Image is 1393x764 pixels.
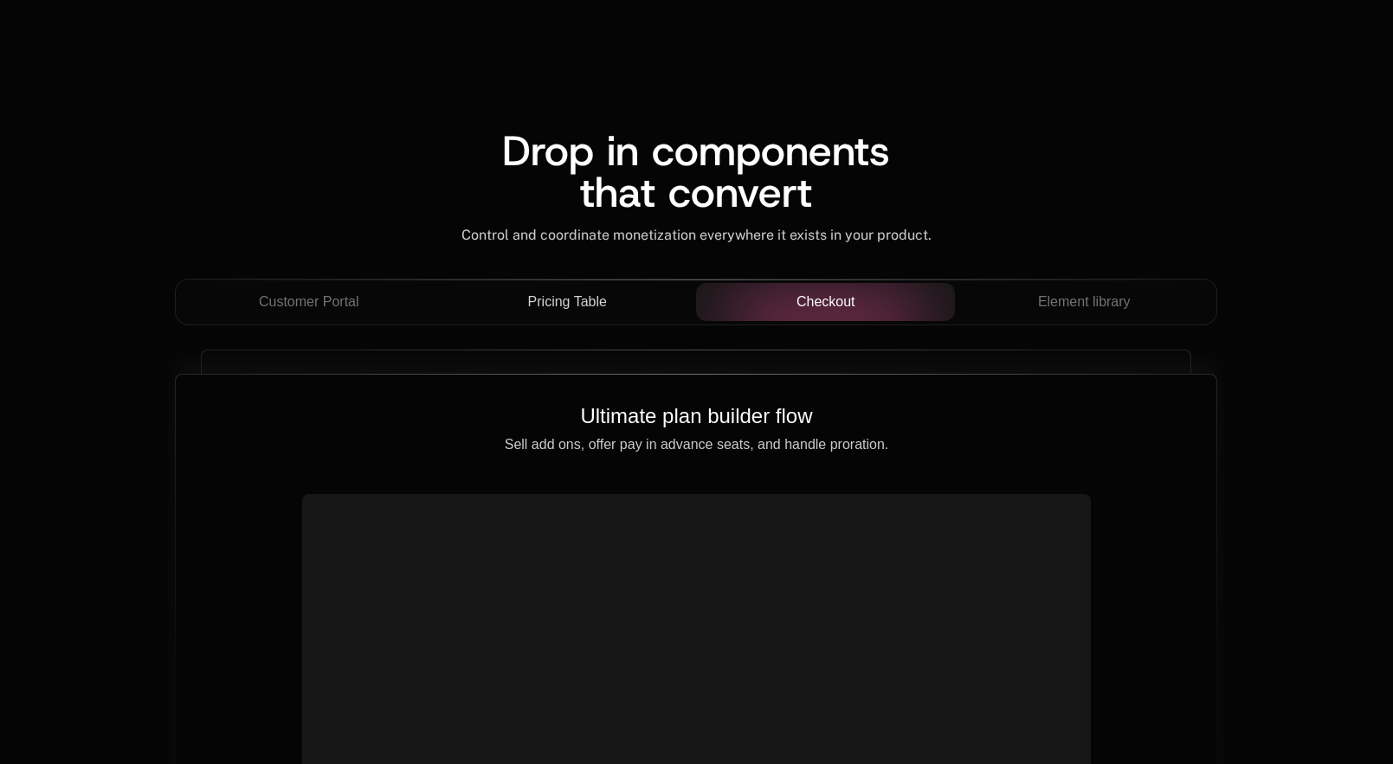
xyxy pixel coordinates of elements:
button: Checkout [696,283,955,321]
button: Element library [955,283,1214,321]
p: Sell add ons, offer pay in advance seats, and handle proration. [203,437,1189,453]
button: Customer Portal [179,283,438,321]
span: Checkout [796,292,855,312]
button: Pricing Table [438,283,697,321]
span: Drop in components that convert [502,123,903,220]
h2: Ultimate plan builder flow [203,402,1189,430]
span: Element library [1038,292,1131,312]
span: Customer Portal [259,292,359,312]
span: Pricing Table [528,292,607,312]
span: Control and coordinate monetization everywhere it exists in your product. [461,227,932,243]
